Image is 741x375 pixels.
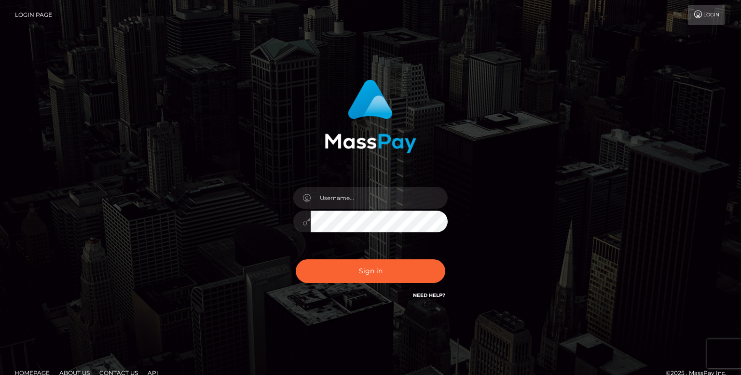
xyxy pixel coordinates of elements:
[688,5,725,25] a: Login
[15,5,52,25] a: Login Page
[311,187,448,209] input: Username...
[325,80,416,153] img: MassPay Login
[296,259,445,283] button: Sign in
[413,292,445,298] a: Need Help?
